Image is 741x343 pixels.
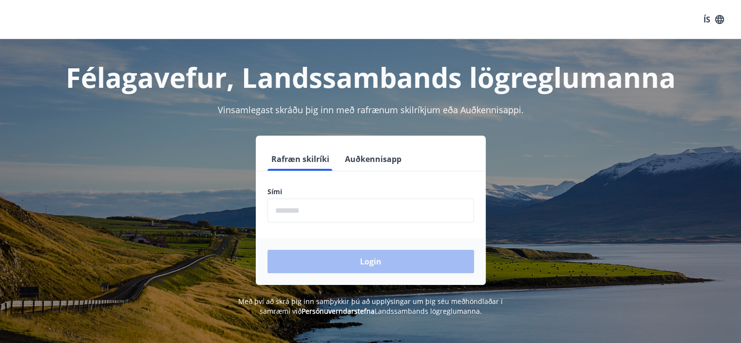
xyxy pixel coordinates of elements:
button: Rafræn skilríki [267,147,333,171]
span: Með því að skrá þig inn samþykkir þú að upplýsingar um þig séu meðhöndlaðar í samræmi við Landssa... [238,297,503,316]
button: Auðkennisapp [341,147,405,171]
a: Persónuverndarstefna [302,306,375,316]
label: Sími [267,187,474,197]
span: Vinsamlegast skráðu þig inn með rafrænum skilríkjum eða Auðkennisappi. [218,104,524,116]
h1: Félagavefur, Landssambands lögreglumanna [32,59,710,96]
button: ÍS [698,11,729,28]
